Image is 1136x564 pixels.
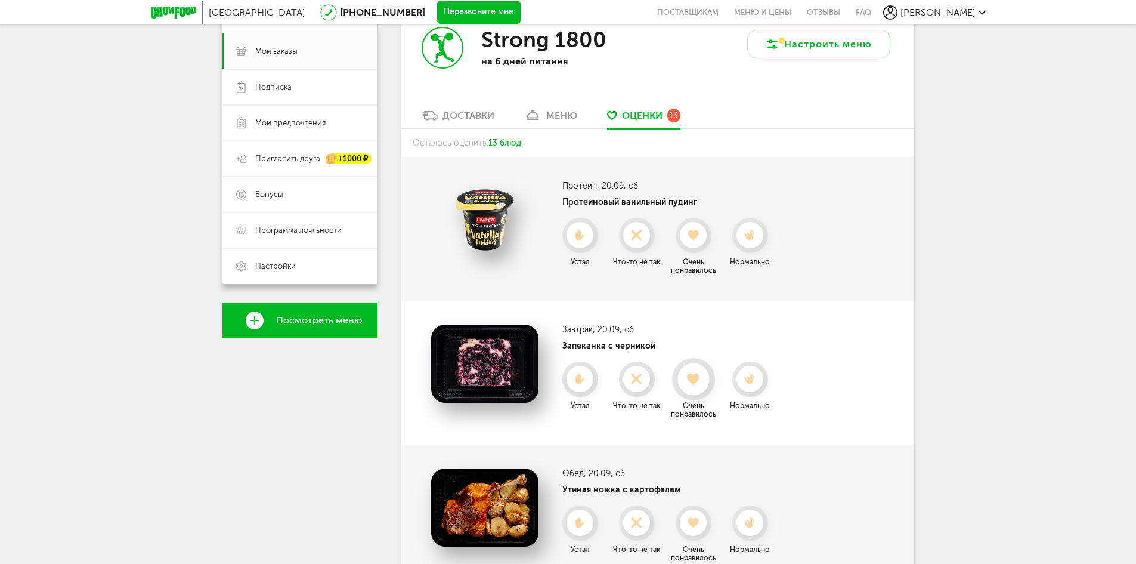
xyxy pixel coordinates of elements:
[255,261,296,272] span: Настройки
[481,56,636,67] p: на 6 дней питания
[255,189,283,200] span: Бонусы
[222,141,377,177] a: Пригласить друга +1000 ₽
[431,181,538,259] img: Протеиновый ванильный пудинг
[481,27,606,53] h3: Strong 1800
[326,154,372,164] div: +1000 ₽
[562,341,777,351] h4: Запеканка с черникой
[431,325,538,403] img: Запеканка с черникой
[553,402,607,410] div: Устал
[562,325,777,335] h3: Завтрак
[431,469,538,547] img: Утиная ножка с картофелем
[222,248,377,284] a: Настройки
[610,258,664,266] div: Что-то не так
[209,7,305,18] span: [GEOGRAPHIC_DATA]
[593,325,634,335] span: , 20.09, сб
[622,110,663,121] span: Оценки
[597,181,638,191] span: , 20.09, сб
[255,82,292,93] span: Подписка
[610,402,664,410] div: Что-то не так
[562,485,777,495] h4: Утиная ножка с картофелем
[667,109,680,122] div: 13
[401,129,914,157] div: Осталось оценить:
[747,30,890,58] button: Настроить меню
[584,469,625,479] span: , 20.09, сб
[667,545,720,562] div: Очень понравилось
[255,225,342,236] span: Программа лояльности
[546,110,577,121] div: меню
[488,138,521,148] span: 13 блюд
[437,1,521,24] button: Перезвоните мне
[667,402,720,418] div: Очень понравилось
[276,315,362,326] span: Посмотреть меню
[900,7,976,18] span: [PERSON_NAME]
[416,109,500,128] a: Доставки
[562,469,777,479] h3: Обед
[723,545,777,554] div: Нормально
[562,181,777,191] h3: Протеин
[723,402,777,410] div: Нормально
[340,7,425,18] a: [PHONE_NUMBER]
[553,258,607,266] div: Устал
[723,258,777,266] div: Нормально
[601,109,686,128] a: Оценки 13
[518,109,583,128] a: меню
[222,303,377,338] a: Посмотреть меню
[222,33,377,69] a: Мои заказы
[255,118,326,128] span: Мои предпочтения
[222,177,377,212] a: Бонусы
[222,105,377,141] a: Мои предпочтения
[610,545,664,554] div: Что-то не так
[442,110,494,121] div: Доставки
[553,545,607,554] div: Устал
[255,153,320,164] span: Пригласить друга
[222,212,377,248] a: Программа лояльности
[667,258,720,275] div: Очень понравилось
[222,69,377,105] a: Подписка
[562,197,777,207] h4: Протеиновый ванильный пудинг
[255,46,298,57] span: Мои заказы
